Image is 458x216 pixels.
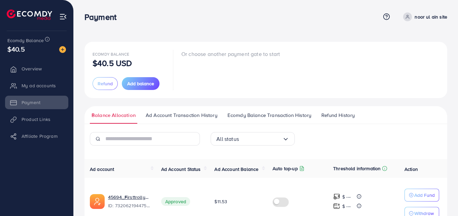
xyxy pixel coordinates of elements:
p: Or choose another payment gate to start [181,50,280,58]
button: Refund [93,77,118,90]
span: Ad Account Balance [214,166,258,173]
div: Search for option [211,132,295,146]
p: $ --- [342,202,351,210]
span: $40.5 [7,44,25,54]
img: menu [59,13,67,21]
span: All status [216,134,239,144]
img: top-up amount [333,203,340,210]
img: image [59,46,66,53]
span: Ecomdy Balance [93,51,129,57]
img: ic-ads-acc.e4c84228.svg [90,194,105,209]
span: Ad account [90,166,114,173]
p: $40.5 USD [93,59,132,67]
span: Refund History [321,112,355,119]
p: $ --- [342,193,351,201]
button: Add balance [122,77,160,90]
img: logo [7,9,52,20]
img: top-up amount [333,193,340,200]
p: Threshold information [333,164,381,173]
span: Balance Allocation [92,112,136,119]
span: Approved [161,197,190,206]
span: $11.53 [214,198,227,205]
p: Auto top-up [273,164,298,173]
p: noor ul ain site [415,13,447,21]
span: Action [404,166,418,173]
h3: Payment [84,12,122,22]
a: noor ul ain site [400,12,447,21]
button: Add Fund [404,189,439,202]
input: Search for option [239,134,282,144]
span: Add balance [127,80,154,87]
span: Ad Account Transaction History [146,112,217,119]
span: Ad Account Status [161,166,201,173]
p: Add Fund [414,191,435,199]
span: Ecomdy Balance [7,37,44,44]
span: ID: 7320621944758534145 [108,202,150,209]
span: Ecomdy Balance Transaction History [227,112,311,119]
div: <span class='underline'>45694_Firsttrolly_1704465137831</span></br>7320621944758534145 [108,194,150,209]
a: 45694_Firsttrolly_1704465137831 [108,194,150,200]
span: Refund [98,80,113,87]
